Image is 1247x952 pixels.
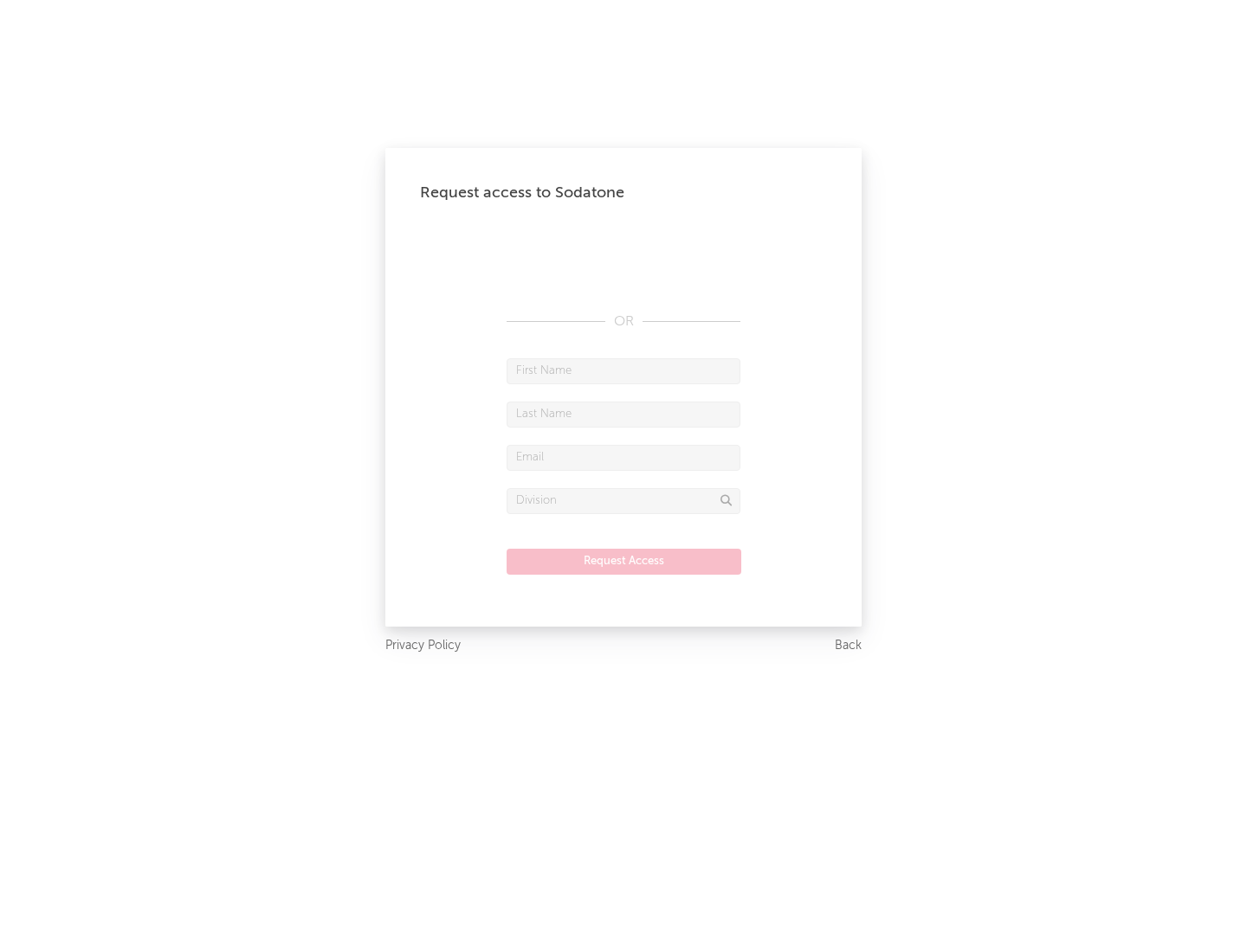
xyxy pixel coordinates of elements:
div: Request access to Sodatone [420,183,827,203]
a: Back [835,635,862,657]
input: First Name [507,358,740,384]
input: Division [507,488,740,514]
input: Last Name [507,402,740,428]
div: OR [507,312,740,332]
a: Privacy Policy [385,635,461,657]
input: Email [507,445,740,471]
button: Request Access [507,549,741,575]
